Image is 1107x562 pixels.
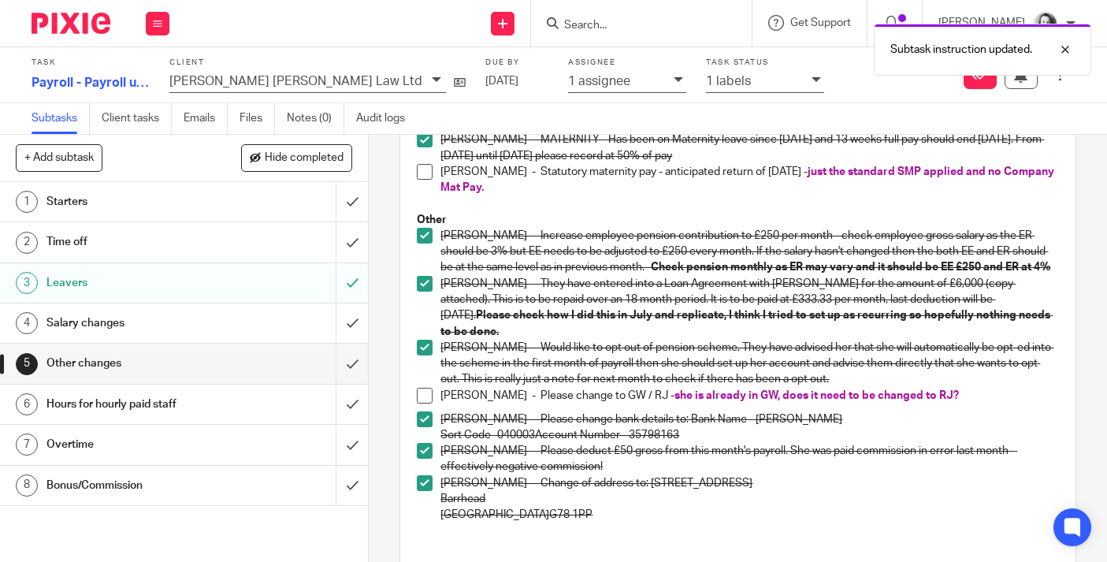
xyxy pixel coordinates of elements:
[440,164,1059,196] p: [PERSON_NAME] - Statutory maternity pay - anticipated return of [DATE] -
[417,214,447,225] strong: Other
[287,103,344,134] a: Notes (0)
[16,144,102,171] button: + Add subtask
[46,230,229,254] h1: Time off
[440,411,1059,444] p: [PERSON_NAME] - Please change bank details to: Bank Name - [PERSON_NAME] Sort Code- 040003 Accoun...
[102,103,172,134] a: Client tasks
[241,144,352,171] button: Hide completed
[356,103,417,134] a: Audit logs
[46,190,229,214] h1: Starters
[46,311,229,335] h1: Salary changes
[169,74,422,88] p: [PERSON_NAME] [PERSON_NAME] Law Ltd
[440,310,1053,337] strong: Please check how I did this in July and replicate, I think I tried to set up as recurring so hope...
[16,434,38,456] div: 7
[440,388,1059,404] p: [PERSON_NAME] - Please change to GW / RJ -
[651,262,1050,273] strong: Check pension monthly as ER may vary and it should be EE £250 and ER at 4%
[706,74,751,88] p: 1 labels
[16,232,38,254] div: 2
[440,475,1059,523] p: [PERSON_NAME] - Change of address to: [STREET_ADDRESS] Barrhead [GEOGRAPHIC_DATA] G78 1PP
[32,103,90,134] a: Subtasks
[46,474,229,497] h1: Bonus/Commission
[184,103,228,134] a: Emails
[440,443,1059,475] p: [PERSON_NAME] - Please deduct £50 gross from this month's payroll. She was paid commission in err...
[265,152,344,165] span: Hide completed
[440,340,1059,388] p: [PERSON_NAME] - Would like to opt out of pension scheme. They have advised her that she will auto...
[16,353,38,375] div: 5
[46,433,229,456] h1: Overtime
[169,58,466,68] label: Client
[16,312,38,334] div: 4
[890,42,1032,58] p: Subtask instruction updated.
[32,58,150,68] label: Task
[16,272,38,294] div: 3
[674,390,959,401] span: she is already in GW, does it need to be changed to RJ?
[485,76,518,87] span: [DATE]
[440,276,1059,340] p: [PERSON_NAME] - They have entered into a Loan Agreement with [PERSON_NAME] for the amount of £6,0...
[46,352,229,375] h1: Other changes
[32,13,110,34] img: Pixie
[16,191,38,213] div: 1
[16,475,38,497] div: 8
[568,74,630,88] p: 1 assignee
[16,393,38,415] div: 6
[440,132,1059,164] p: [PERSON_NAME] - MATERNITY - Has been on Maternity leave since [DATE] and 13 weeks full pay should...
[440,228,1059,276] p: [PERSON_NAME] - Increase employee pension contribution to £250 per month - check employee gross s...
[1033,11,1058,36] img: T1JH8BBNX-UMG48CW64-d2649b4fbe26-512.png
[46,393,229,416] h1: Hours for hourly paid staff
[240,103,275,134] a: Files
[46,271,229,295] h1: Leavers
[485,58,548,68] label: Due by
